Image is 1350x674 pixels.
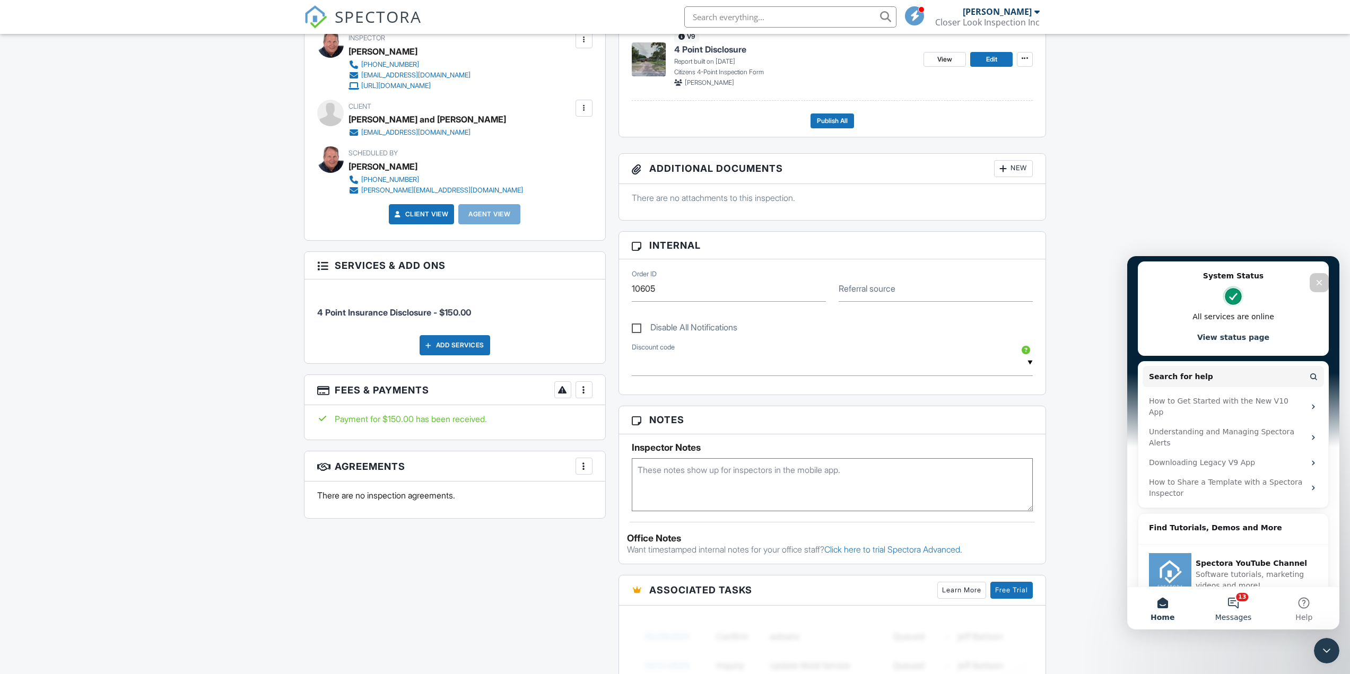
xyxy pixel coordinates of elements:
[990,582,1033,599] a: Free Trial
[632,343,675,352] label: Discount code
[304,375,605,405] h3: Fees & Payments
[349,149,398,157] span: Scheduled By
[963,6,1032,17] div: [PERSON_NAME]
[349,127,498,138] a: [EMAIL_ADDRESS][DOMAIN_NAME]
[349,70,471,81] a: [EMAIL_ADDRESS][DOMAIN_NAME]
[420,335,490,355] div: Add Services
[619,154,1046,184] h3: Additional Documents
[632,192,1033,204] p: There are no attachments to this inspection.
[994,160,1033,177] div: New
[349,159,417,174] div: [PERSON_NAME]
[632,322,737,336] label: Disable All Notifications
[317,307,471,318] span: 4 Point Insurance Disclosure - $150.00
[335,5,422,28] span: SPECTORA
[317,413,593,425] div: Payment for $150.00 has been received.
[304,5,327,29] img: The Best Home Inspection Software - Spectora
[935,17,1040,28] div: Closer Look Inspection Inc
[632,269,657,279] label: Order ID
[619,232,1046,259] h3: Internal
[361,128,471,137] div: [EMAIL_ADDRESS][DOMAIN_NAME]
[361,186,523,195] div: [PERSON_NAME][EMAIL_ADDRESS][DOMAIN_NAME]
[304,451,605,482] h3: Agreements
[627,533,1038,544] div: Office Notes
[619,406,1046,434] h3: Notes
[839,283,895,294] label: Referral source
[349,43,417,59] div: [PERSON_NAME]
[349,185,523,196] a: [PERSON_NAME][EMAIL_ADDRESS][DOMAIN_NAME]
[632,442,1033,453] h5: Inspector Notes
[824,544,962,555] a: Click here to trial Spectora Advanced.
[304,14,422,37] a: SPECTORA
[393,209,449,220] a: Client View
[361,176,419,184] div: [PHONE_NUMBER]
[684,6,896,28] input: Search everything...
[627,544,1038,555] p: Want timestamped internal notes for your office staff?
[1127,256,1339,629] iframe: Intercom live chat
[937,582,986,599] a: Learn More
[349,102,371,110] span: Client
[1314,638,1339,663] iframe: Intercom live chat
[649,583,752,597] span: Associated Tasks
[349,174,523,185] a: [PHONE_NUMBER]
[361,71,471,80] div: [EMAIL_ADDRESS][DOMAIN_NAME]
[361,82,431,90] div: [URL][DOMAIN_NAME]
[349,81,471,91] a: [URL][DOMAIN_NAME]
[317,489,593,501] p: There are no inspection agreements.
[304,252,605,279] h3: Services & Add ons
[349,59,471,70] a: [PHONE_NUMBER]
[317,287,593,327] li: Service: 4 Point Insurance Disclosure
[349,111,506,127] div: [PERSON_NAME] and [PERSON_NAME]
[361,60,419,69] div: [PHONE_NUMBER]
